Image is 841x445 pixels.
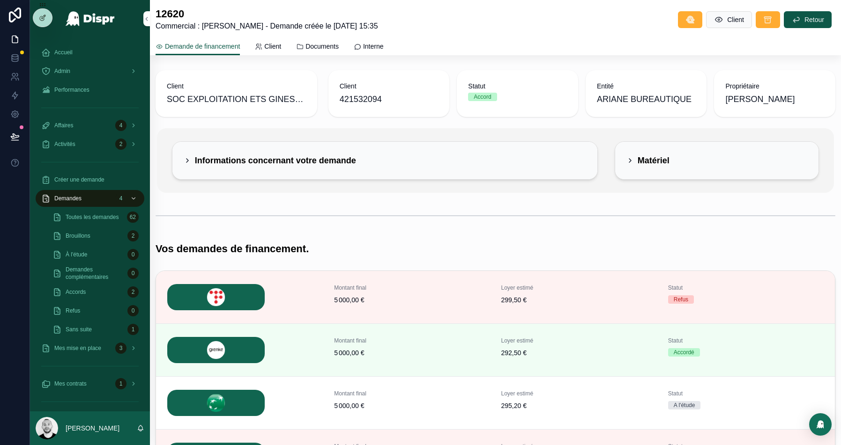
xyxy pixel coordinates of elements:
[36,190,144,207] a: Demandes4
[474,93,491,101] div: Accord
[66,232,90,240] span: Brouillons
[47,246,144,263] a: À l'étude0
[47,302,144,319] a: Refus0
[30,37,150,411] div: scrollable content
[54,140,75,148] span: Activités
[36,340,144,357] a: Mes mise en place3
[354,38,384,57] a: Interne
[115,378,127,389] div: 1
[66,213,119,221] span: Toutes les demandes
[66,288,86,296] span: Accords
[54,49,73,56] span: Accueil
[66,307,80,314] span: Refus
[195,153,356,168] h2: Informations concernant votre demande
[47,227,144,244] a: Brouillons2
[115,343,127,354] div: 3
[167,93,306,106] span: SOC EXPLOITATION ETS GINESTIE FILS
[501,401,657,410] span: 295,20 €
[597,81,696,91] span: Entité
[36,375,144,392] a: Mes contrats1
[65,11,115,26] img: App logo
[167,284,265,310] img: LEASECOM.png
[334,401,490,410] span: 5 000,00 €
[54,176,104,183] span: Créer une demande
[66,266,124,281] span: Demandes complémentaires
[54,195,82,202] span: Demandes
[674,401,695,409] div: A l'étude
[501,295,657,305] span: 299,50 €
[167,390,265,416] img: BNP.png
[156,7,378,21] h1: 12620
[804,15,824,24] span: Retour
[36,136,144,153] a: Activités2
[334,348,490,357] span: 5 000,00 €
[340,93,439,106] span: 421532094
[334,295,490,305] span: 5 000,00 €
[725,93,795,106] span: [PERSON_NAME]
[54,122,73,129] span: Affaires
[340,81,439,91] span: Client
[334,337,490,344] span: Montant final
[127,249,139,260] div: 0
[668,284,824,292] span: Statut
[255,38,281,57] a: Client
[66,326,92,333] span: Sans suite
[127,324,139,335] div: 1
[47,265,144,282] a: Demandes complémentaires0
[167,81,306,91] span: Client
[66,423,119,433] p: [PERSON_NAME]
[638,153,670,168] h2: Matériel
[127,305,139,316] div: 0
[36,171,144,188] a: Créer une demande
[47,284,144,300] a: Accords2
[115,139,127,150] div: 2
[674,348,694,357] div: Accordé
[36,117,144,134] a: Affaires4
[674,295,688,304] div: Refus
[47,321,144,338] a: Sans suite1
[36,81,144,98] a: Performances
[54,67,70,75] span: Admin
[727,15,744,24] span: Client
[725,81,824,91] span: Propriétaire
[809,413,832,436] div: Open Intercom Messenger
[47,209,144,226] a: Toutes les demandes62
[784,11,832,28] button: Retour
[54,86,89,94] span: Performances
[501,348,657,357] span: 292,50 €
[127,268,139,279] div: 0
[363,42,384,51] span: Interne
[597,93,692,106] span: ARIANE BUREAUTIQUE
[668,390,824,397] span: Statut
[334,390,490,397] span: Montant final
[305,42,339,51] span: Documents
[54,344,101,352] span: Mes mise en place
[66,251,87,258] span: À l'étude
[264,42,281,51] span: Client
[468,81,567,91] span: Statut
[115,193,127,204] div: 4
[668,337,824,344] span: Statut
[127,286,139,298] div: 2
[36,44,144,61] a: Accueil
[334,284,490,292] span: Montant final
[167,337,265,363] img: GREN.png
[156,21,378,32] span: Commercial : [PERSON_NAME] - Demande créée le [DATE] 15:35
[156,242,309,255] h1: Vos demandes de financement.
[127,230,139,241] div: 2
[296,38,339,57] a: Documents
[501,284,657,292] span: Loyer estimé
[706,11,752,28] button: Client
[501,337,657,344] span: Loyer estimé
[127,212,139,223] div: 62
[115,120,127,131] div: 4
[165,42,240,51] span: Demande de financement
[156,38,240,56] a: Demande de financement
[501,390,657,397] span: Loyer estimé
[36,63,144,80] a: Admin
[54,380,87,387] span: Mes contrats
